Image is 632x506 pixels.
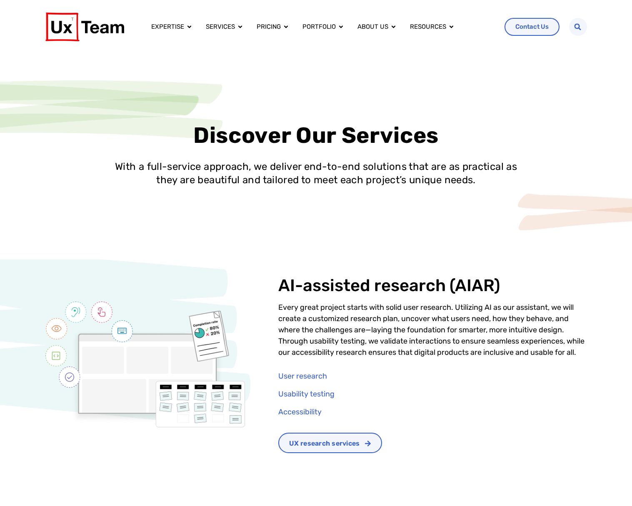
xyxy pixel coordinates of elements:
[278,389,587,400] a: Usability testing
[357,22,388,32] a: About us
[45,12,124,41] img: UX Team Logo
[515,24,549,30] span: Contact Us
[257,22,281,32] a: Pricing
[342,124,439,146] span: Services
[278,389,335,400] span: Usability testing
[145,19,498,35] div: Menu Toggle
[278,406,322,418] span: Accessibility
[302,22,336,32] a: Portfolio
[45,302,245,427] img: ux services, research, testing and accessibility
[193,122,337,148] span: Discover Our
[569,18,587,36] div: Search
[278,371,327,382] span: User research
[278,302,587,358] p: Every great project starts with solid user research. Utilizing AI as our assistant, we will creat...
[505,18,560,36] a: Contact Us
[278,276,587,295] h2: AI-assisted research (AIAR)
[278,371,587,382] a: User research
[410,22,446,32] a: Resources
[278,406,587,418] a: Accessibility
[151,22,184,32] a: Expertise
[108,160,525,187] p: With a full-service approach, we deliver end-to-end solutions that are as practical as they are b...
[206,22,235,32] a: Services
[145,19,498,35] nav: Menu
[278,433,382,453] a: UX research services
[289,440,360,447] span: UX research services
